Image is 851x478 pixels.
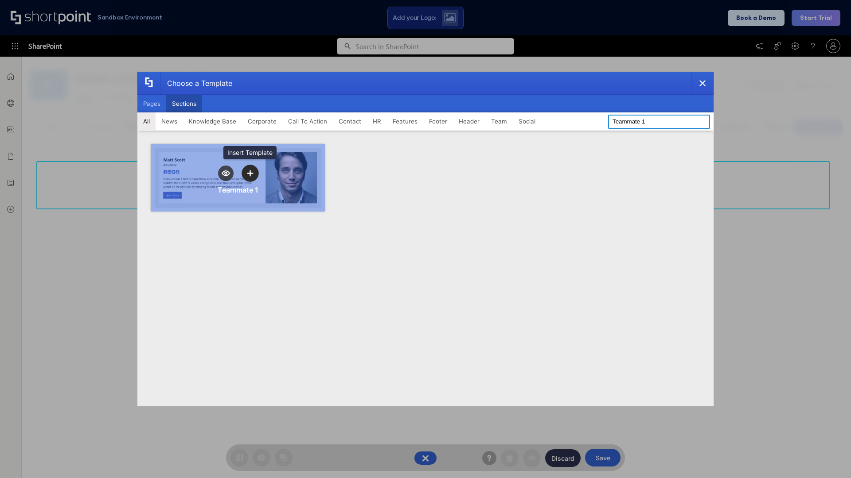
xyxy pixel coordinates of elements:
[807,436,851,478] iframe: Chat Widget
[513,112,541,130] button: Social
[608,115,710,129] input: Search
[485,112,513,130] button: Team
[166,95,202,112] button: Sections
[242,112,282,130] button: Corporate
[333,112,367,130] button: Contact
[137,112,156,130] button: All
[160,72,232,94] div: Choose a Template
[156,112,183,130] button: News
[423,112,453,130] button: Footer
[137,95,166,112] button: Pages
[282,112,333,130] button: Call To Action
[218,185,258,194] div: Teammate 1
[387,112,423,130] button: Features
[367,112,387,130] button: HR
[453,112,485,130] button: Header
[183,112,242,130] button: Knowledge Base
[137,72,714,406] div: template selector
